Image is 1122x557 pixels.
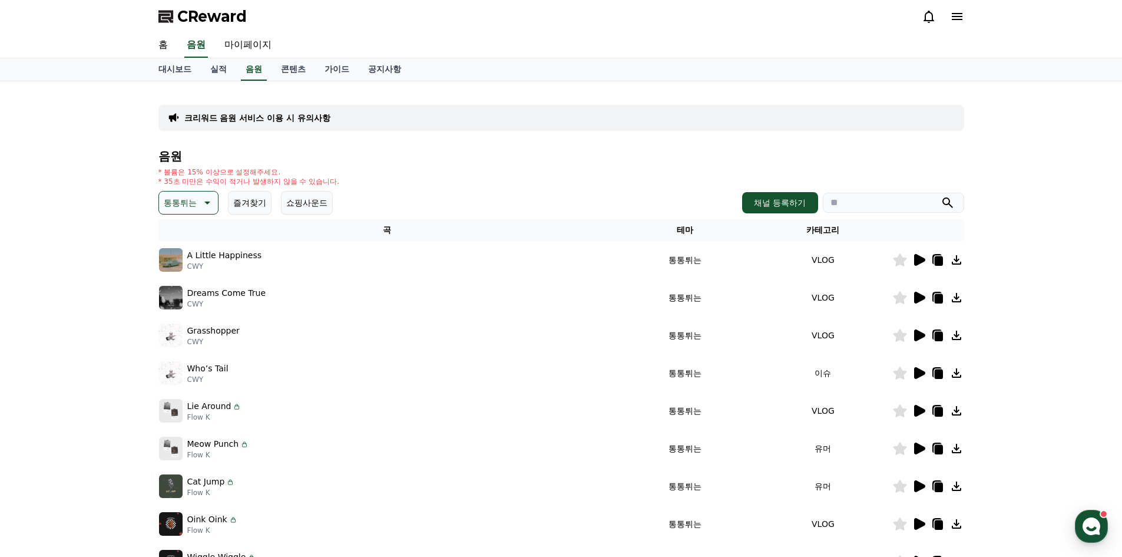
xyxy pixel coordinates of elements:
[159,286,183,309] img: music
[616,354,754,392] td: 통통튀는
[187,287,266,299] p: Dreams Come True
[187,325,240,337] p: Grasshopper
[616,219,754,241] th: 테마
[215,33,281,58] a: 마이페이지
[754,354,892,392] td: 이슈
[187,337,240,347] p: CWY
[158,150,964,163] h4: 음원
[187,476,225,488] p: Cat Jump
[754,279,892,317] td: VLOG
[187,413,242,422] p: Flow K
[281,191,333,215] button: 쇼핑사운드
[187,299,266,309] p: CWY
[177,7,247,26] span: CReward
[159,324,183,347] img: music
[187,526,238,535] p: Flow K
[158,167,340,177] p: * 볼륨은 15% 이상으로 설정해주세요.
[158,177,340,186] p: * 35초 미만은 수익이 적거나 발생하지 않을 수 있습니다.
[149,33,177,58] a: 홈
[158,219,617,241] th: 곡
[754,505,892,543] td: VLOG
[149,58,201,81] a: 대시보드
[616,392,754,430] td: 통통튀는
[754,430,892,467] td: 유머
[187,400,231,413] p: Lie Around
[158,7,247,26] a: CReward
[159,361,183,385] img: music
[187,262,262,271] p: CWY
[187,362,229,375] p: Who’s Tail
[158,191,219,215] button: 통통튀는
[754,392,892,430] td: VLOG
[754,317,892,354] td: VLOG
[754,241,892,279] td: VLOG
[159,248,183,272] img: music
[187,375,229,384] p: CWY
[159,512,183,536] img: music
[754,219,892,241] th: 카테고리
[187,450,250,460] p: Flow K
[187,249,262,262] p: A Little Happiness
[754,467,892,505] td: 유머
[184,33,208,58] a: 음원
[187,488,236,497] p: Flow K
[159,474,183,498] img: music
[359,58,411,81] a: 공지사항
[616,241,754,279] td: 통통튀는
[272,58,315,81] a: 콘텐츠
[616,505,754,543] td: 통통튀는
[159,437,183,460] img: music
[616,279,754,317] td: 통통튀는
[164,195,197,211] p: 통통튀는
[616,430,754,467] td: 통통튀는
[159,399,183,423] img: music
[616,317,754,354] td: 통통튀는
[616,467,754,505] td: 통통튀는
[187,513,227,526] p: Oink Oink
[315,58,359,81] a: 가이드
[201,58,236,81] a: 실적
[241,58,267,81] a: 음원
[187,438,239,450] p: Meow Punch
[228,191,272,215] button: 즐겨찾기
[184,112,330,124] a: 크리워드 음원 서비스 이용 시 유의사항
[742,192,817,213] button: 채널 등록하기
